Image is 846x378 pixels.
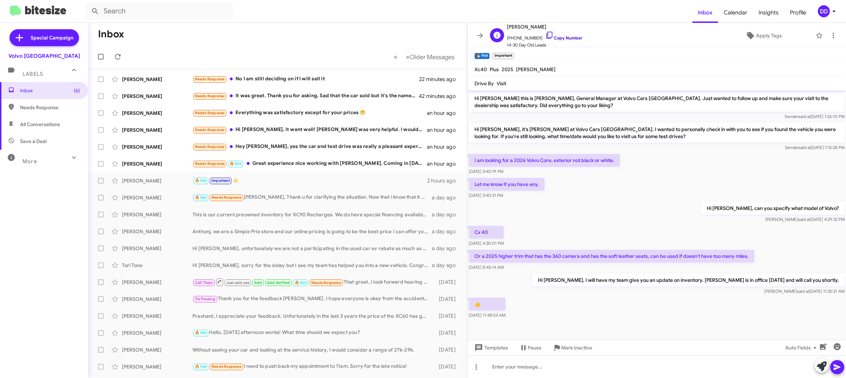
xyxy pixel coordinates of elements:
[195,144,225,149] span: Needs Response
[122,160,192,167] div: [PERSON_NAME]
[502,66,513,73] span: 2025
[516,66,556,73] span: [PERSON_NAME]
[390,50,402,64] button: Previous
[195,330,207,335] span: 🔥 Hot
[192,126,427,134] div: Hi [PERSON_NAME], it went well! [PERSON_NAME] was very helpful. I would love to get into a xc60 l...
[798,217,810,222] span: said at
[122,143,192,150] div: [PERSON_NAME]
[122,110,192,117] div: [PERSON_NAME]
[432,296,461,303] div: [DATE]
[195,195,207,200] span: 🔥 Hot
[195,128,225,132] span: Needs Response
[469,312,505,318] span: [DATE] 11:48:54 AM
[211,364,241,369] span: Needs Response
[469,169,503,174] span: [DATE] 3:40:19 PM
[311,280,341,285] span: Needs Response
[211,178,230,183] span: Important
[469,265,504,270] span: [DATE] 8:45:14 AM
[467,341,514,354] button: Templates
[764,289,845,294] span: [PERSON_NAME] [DATE] 11:35:21 AM
[192,109,427,117] div: Everything was satisfactory except for your prices 😬
[20,104,80,111] span: Needs Response
[192,143,427,151] div: Hey [PERSON_NAME], yes the car and test drive was really a pleasant experience. But because you a...
[122,177,192,184] div: [PERSON_NAME]
[507,42,582,49] span: 14-30 Day Old Leads
[122,93,192,100] div: [PERSON_NAME]
[211,195,241,200] span: Needs Response
[122,228,192,235] div: [PERSON_NAME]
[394,52,398,61] span: «
[532,274,845,286] p: Hi [PERSON_NAME], I will have my team give you an update on inventory. [PERSON_NAME] is in office...
[474,53,490,59] small: 🔥 Hot
[469,123,845,143] p: Hi [PERSON_NAME], it's [PERSON_NAME] at Volvo Cars [GEOGRAPHIC_DATA]. I wanted to personally chec...
[192,245,432,252] div: Hi [PERSON_NAME], unfortunately we are not a participating in the used car ev rebate as much as w...
[85,3,233,20] input: Search
[267,280,290,285] span: Sold Verified
[122,363,192,370] div: [PERSON_NAME]
[122,76,192,83] div: [PERSON_NAME]
[226,280,250,285] span: Just said yes
[195,364,207,369] span: 🔥 Hot
[469,241,504,246] span: [DATE] 4:30:01 PM
[718,2,753,23] a: Calendar
[390,50,459,64] nav: Page navigation example
[547,341,598,354] button: Mark Inactive
[122,245,192,252] div: [PERSON_NAME]
[192,278,432,286] div: That great, I look forward hearing more from service scheduling and from you [DATE]. Thanks! [GEO...
[561,341,592,354] span: Mark Inactive
[469,193,503,198] span: [DATE] 3:40:31 PM
[799,145,811,150] span: said at
[765,217,845,222] span: [PERSON_NAME] [DATE] 4:29:32 PM
[432,363,461,370] div: [DATE]
[432,228,461,235] div: a day ago
[701,202,845,215] p: Hi [PERSON_NAME], can you specify what model of Volvo?
[514,341,547,354] button: Pause
[432,279,461,286] div: [DATE]
[507,23,582,31] span: [PERSON_NAME]
[432,329,461,336] div: [DATE]
[192,176,427,185] div: 👍
[122,279,192,286] div: [PERSON_NAME]
[427,143,461,150] div: an hour ago
[715,29,812,42] button: Apply Tags
[432,312,461,320] div: [DATE]
[492,53,514,59] small: Important
[192,160,427,168] div: Great experience nice working with [PERSON_NAME]. Coming in [DATE] to sign papers. Still trying t...
[74,87,80,94] span: (6)
[469,250,754,262] p: Or a 2025 higher trim that has the 360 camera and has the soft leather seats, can be used if does...
[798,114,811,119] span: said at
[31,34,73,41] span: Special Campaign
[406,52,410,61] span: »
[419,93,461,100] div: 42 minutes ago
[195,161,225,166] span: Needs Response
[507,31,582,42] span: [PHONE_NUMBER]
[469,298,505,310] p: 👍
[192,295,432,303] div: Thank you for the feedback [PERSON_NAME]. I hope everyone is okay from the accident! I know from ...
[780,341,825,354] button: Auto Fields
[497,80,506,87] span: Visit
[20,87,80,94] span: Inbox
[192,312,432,320] div: Prashant, I appreciate your feedback. Unfortunately in the last 3 years the price of the XC60 has...
[753,2,784,23] span: Insights
[490,66,499,73] span: Plus
[192,346,432,353] div: Without seeing your car and looking at the service history, I would consider a range of 27k-29k.
[192,329,432,337] div: Hello, [DATE] afternoon works! What time should we expect you?
[229,161,241,166] span: 🔥 Hot
[122,194,192,201] div: [PERSON_NAME]
[785,114,845,119] span: Sender [DATE] 1:26:10 PM
[469,154,620,167] p: I am looking for a 2026 Volvo Core, exterior not black or white.
[427,177,461,184] div: 2 hours ago
[469,178,545,191] p: Let me know if you have any.
[195,280,213,285] span: Call Them
[784,2,812,23] a: Profile
[122,262,192,269] div: Tori Tone
[528,341,541,354] span: Pause
[432,211,461,218] div: a day ago
[797,289,809,294] span: said at
[295,280,307,285] span: 🔥 Hot
[195,111,225,115] span: Needs Response
[8,52,80,60] div: Volvo [GEOGRAPHIC_DATA]
[692,2,718,23] a: Inbox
